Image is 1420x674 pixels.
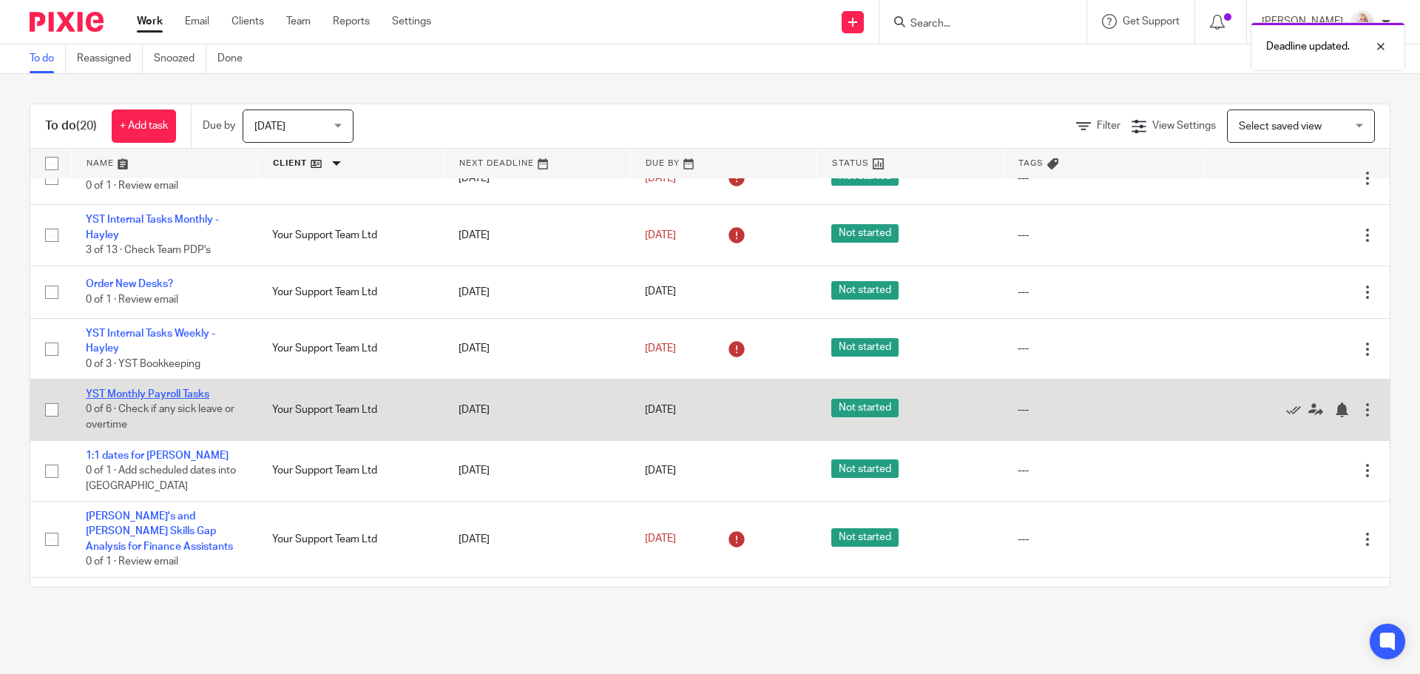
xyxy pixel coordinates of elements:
a: [PERSON_NAME]'s and [PERSON_NAME] Skills Gap Analysis for Finance Assistants [86,511,233,552]
span: [DATE] [645,534,676,545]
a: YST Internal Tasks Weekly - Hayley [86,328,215,354]
td: Your Support Team Ltd [257,318,444,379]
a: Reports [333,14,370,29]
span: 0 of 6 · Check if any sick leave or overtime [86,405,234,431]
a: YST Monthly Payroll Tasks [86,389,209,400]
h1: To do [45,118,97,134]
a: Snoozed [154,44,206,73]
span: Filter [1097,121,1120,131]
td: [DATE] [444,502,630,578]
span: [DATE] [645,287,676,297]
td: Your Support Team Ltd [257,502,444,578]
span: 3 of 13 · Check Team PDP's [86,245,211,255]
span: Not started [831,281,899,300]
span: Not started [831,528,899,547]
span: 0 of 1 · Review email [86,181,178,191]
td: [DATE] [444,380,630,440]
div: --- [1018,463,1188,478]
span: Not started [831,459,899,478]
span: [DATE] [254,121,285,132]
a: Mark as done [1286,402,1308,417]
a: To do [30,44,66,73]
span: 0 of 1 · Review email [86,556,178,567]
div: --- [1018,228,1188,243]
span: 0 of 1 · Add scheduled dates into [GEOGRAPHIC_DATA] [86,465,236,491]
span: 0 of 3 · YST Bookkeeping [86,359,200,369]
div: --- [1018,532,1188,547]
img: Pixie [30,12,104,32]
span: Not started [831,399,899,417]
a: Reassigned [77,44,143,73]
span: [DATE] [645,343,676,354]
a: YST Internal Tasks Monthly - Hayley [86,215,219,240]
td: [DATE] [444,440,630,501]
a: Email [185,14,209,29]
div: --- [1018,402,1188,417]
td: Your Support Team Ltd [257,380,444,440]
span: [DATE] [645,173,676,183]
td: [DATE] [444,152,630,204]
td: Your Support Team Ltd [257,205,444,266]
span: [DATE] [645,230,676,240]
span: 0 of 1 · Review email [86,294,178,305]
p: Due by [203,118,235,133]
span: Tags [1018,159,1044,167]
div: --- [1018,171,1188,186]
div: --- [1018,285,1188,300]
a: 1:1 dates for [PERSON_NAME] [86,451,229,461]
div: --- [1018,341,1188,356]
a: Team [286,14,311,29]
span: [DATE] [645,405,676,415]
td: [DATE] [444,318,630,379]
a: Settings [392,14,431,29]
span: Not started [831,338,899,357]
td: Your Support Team Ltd [257,266,444,318]
span: View Settings [1152,121,1216,131]
td: Your Support Team Ltd [257,577,444,638]
td: [DATE] [444,205,630,266]
a: Clients [231,14,264,29]
span: Select saved view [1239,121,1322,132]
a: + Add task [112,109,176,143]
a: Order New Desks? [86,279,173,289]
img: Low%20Res%20-%20Your%20Support%20Team%20-5.jpg [1350,10,1374,34]
td: [DATE] [444,577,630,638]
span: (20) [76,120,97,132]
span: Not started [831,224,899,243]
td: [DATE] [444,266,630,318]
td: Your Support Team Ltd [257,440,444,501]
a: Work [137,14,163,29]
span: [DATE] [645,465,676,476]
p: Deadline updated. [1266,39,1350,54]
a: Done [217,44,254,73]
